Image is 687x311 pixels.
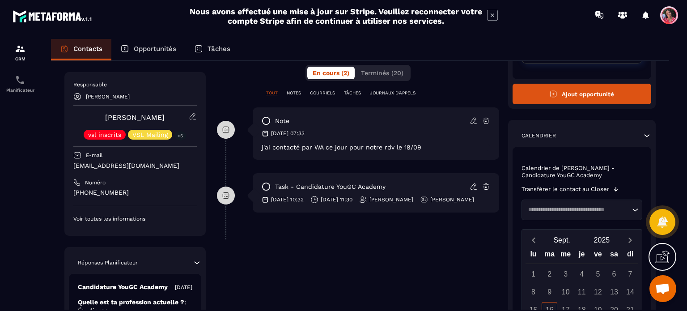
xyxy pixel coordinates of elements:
[356,67,409,79] button: Terminés (20)
[622,284,638,300] div: 14
[558,248,574,264] div: me
[590,266,606,282] div: 5
[73,81,197,88] p: Responsable
[542,266,557,282] div: 2
[51,39,111,60] a: Contacts
[275,183,386,191] p: task - Candidature YouGC Academy
[174,131,186,141] p: +5
[78,259,138,266] p: Réponses Planificateur
[361,69,403,77] span: Terminés (20)
[2,68,38,99] a: schedulerschedulerPlanificateur
[525,205,630,214] input: Search for option
[370,90,416,96] p: JOURNAUX D'APPELS
[542,284,557,300] div: 9
[430,196,474,203] p: [PERSON_NAME]
[73,45,102,53] p: Contacts
[15,75,25,85] img: scheduler
[15,43,25,54] img: formation
[574,266,589,282] div: 4
[582,232,622,248] button: Open years overlay
[13,8,93,24] img: logo
[522,132,556,139] p: Calendrier
[307,67,355,79] button: En cours (2)
[78,283,168,291] p: Candidature YouGC Academy
[513,84,652,104] button: Ajout opportunité
[2,88,38,93] p: Planificateur
[132,132,168,138] p: VSL Mailing
[185,39,239,60] a: Tâches
[558,284,573,300] div: 10
[208,45,230,53] p: Tâches
[86,94,130,100] p: [PERSON_NAME]
[175,284,192,291] p: [DATE]
[649,275,676,302] div: Ouvrir le chat
[574,284,589,300] div: 11
[271,130,305,137] p: [DATE] 07:33
[134,45,176,53] p: Opportunités
[287,90,301,96] p: NOTES
[86,152,103,159] p: E-mail
[606,284,622,300] div: 13
[85,179,106,186] p: Numéro
[606,248,622,264] div: sa
[522,200,643,220] div: Search for option
[526,234,542,246] button: Previous month
[189,7,483,26] h2: Nous avons effectué une mise à jour sur Stripe. Veuillez reconnecter votre compte Stripe afin de ...
[111,39,185,60] a: Opportunités
[526,266,541,282] div: 1
[622,234,638,246] button: Next month
[105,113,165,122] a: [PERSON_NAME]
[2,37,38,68] a: formationformationCRM
[590,284,606,300] div: 12
[526,284,541,300] div: 8
[525,248,541,264] div: lu
[321,196,352,203] p: [DATE] 11:30
[310,90,335,96] p: COURRIELS
[606,266,622,282] div: 6
[622,248,638,264] div: di
[88,132,121,138] p: vsl inscrits
[622,266,638,282] div: 7
[522,186,609,193] p: Transférer le contact au Closer
[590,248,606,264] div: ve
[344,90,361,96] p: TÂCHES
[262,144,490,151] p: j'ai contacté par WA ce jour pour notre rdv le 18/09
[522,165,643,179] p: Calendrier de [PERSON_NAME] - Candidature YouGC Academy
[558,266,573,282] div: 3
[73,162,197,170] p: [EMAIL_ADDRESS][DOMAIN_NAME]
[574,248,590,264] div: je
[73,215,197,222] p: Voir toutes les informations
[542,232,582,248] button: Open months overlay
[542,248,558,264] div: ma
[369,196,413,203] p: [PERSON_NAME]
[313,69,349,77] span: En cours (2)
[2,56,38,61] p: CRM
[266,90,278,96] p: TOUT
[73,188,197,197] p: [PHONE_NUMBER]
[275,117,289,125] p: note
[271,196,304,203] p: [DATE] 10:32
